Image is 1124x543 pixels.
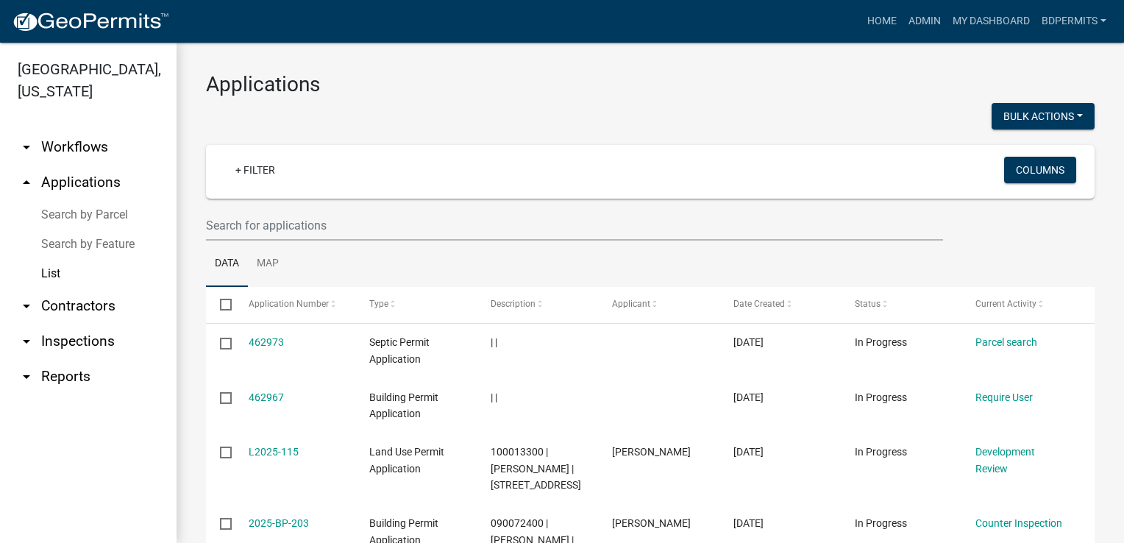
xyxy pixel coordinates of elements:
a: My Dashboard [947,7,1036,35]
span: 08/12/2025 [733,517,764,529]
span: Date Created [733,299,785,309]
span: Type [369,299,388,309]
span: In Progress [855,517,907,529]
h3: Applications [206,72,1095,97]
button: Bulk Actions [992,103,1095,129]
datatable-header-cell: Description [477,287,598,322]
span: 08/12/2025 [733,391,764,403]
span: In Progress [855,446,907,458]
span: Applicant [612,299,650,309]
datatable-header-cell: Type [355,287,477,322]
datatable-header-cell: Status [840,287,961,322]
span: Sean Moe [612,446,691,458]
i: arrow_drop_down [18,333,35,350]
datatable-header-cell: Current Activity [961,287,1083,322]
span: Description [491,299,536,309]
span: 100013300 | DUANE GILL | 3706 92ND AVE NE [491,446,581,491]
i: arrow_drop_down [18,368,35,386]
span: | | [491,336,497,348]
span: Septic Permit Application [369,336,430,365]
a: Require User [975,391,1033,403]
span: Current Activity [975,299,1036,309]
i: arrow_drop_down [18,138,35,156]
a: Admin [903,7,947,35]
span: Status [855,299,881,309]
a: Bdpermits [1036,7,1112,35]
span: In Progress [855,391,907,403]
span: 08/12/2025 [733,446,764,458]
span: Building Permit Application [369,391,438,420]
datatable-header-cell: Application Number [234,287,355,322]
span: Application Number [249,299,329,309]
span: Land Use Permit Application [369,446,444,475]
a: + Filter [224,157,287,183]
a: Development Review [975,446,1035,475]
datatable-header-cell: Date Created [719,287,841,322]
a: Parcel search [975,336,1037,348]
i: arrow_drop_down [18,297,35,315]
input: Search for applications [206,210,943,241]
a: Home [861,7,903,35]
a: L2025-115 [249,446,299,458]
datatable-header-cell: Select [206,287,234,322]
a: Map [248,241,288,288]
a: 462973 [249,336,284,348]
a: 2025-BP-203 [249,517,309,529]
a: 462967 [249,391,284,403]
span: In Progress [855,336,907,348]
span: Dale Zimmerman [612,517,691,529]
a: Counter Inspection [975,517,1062,529]
a: Data [206,241,248,288]
i: arrow_drop_up [18,174,35,191]
datatable-header-cell: Applicant [598,287,719,322]
button: Columns [1004,157,1076,183]
span: | | [491,391,497,403]
span: 08/12/2025 [733,336,764,348]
